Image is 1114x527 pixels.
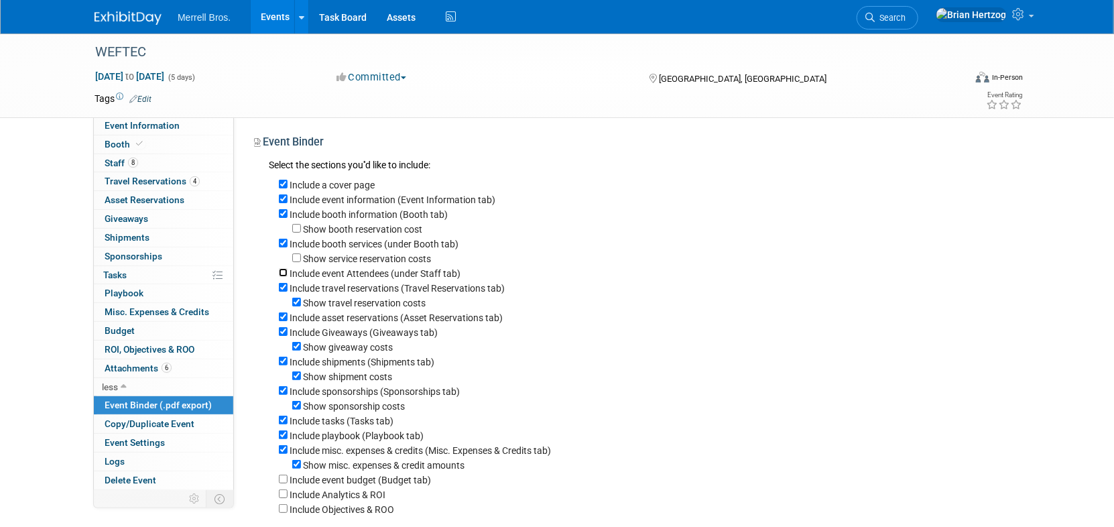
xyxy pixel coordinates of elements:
[136,140,143,148] i: Booth reservation complete
[290,239,458,249] label: Include booth services (under Booth tab)
[290,386,460,397] label: Include sponsorships (Sponsorships tab)
[303,371,392,382] label: Show shipment costs
[94,284,233,302] a: Playbook
[94,247,233,266] a: Sponsorships
[94,117,233,135] a: Event Information
[290,209,448,220] label: Include booth information (Booth tab)
[290,445,551,456] label: Include misc. expenses & credits (Misc. Expenses & Credits tab)
[94,415,233,433] a: Copy/Duplicate Event
[105,344,194,355] span: ROI, Objectives & ROO
[105,456,125,467] span: Logs
[303,401,405,412] label: Show sponsorship costs
[857,6,918,30] a: Search
[94,303,233,321] a: Misc. Expenses & Credits
[290,283,505,294] label: Include travel reservations (Travel Reservations tab)
[875,13,906,23] span: Search
[105,475,156,485] span: Delete Event
[94,378,233,396] a: less
[332,70,412,84] button: Committed
[94,210,233,228] a: Giveaways
[94,191,233,209] a: Asset Reservations
[190,176,200,186] span: 4
[105,139,145,150] span: Booth
[290,357,434,367] label: Include shipments (Shipments tab)
[94,229,233,247] a: Shipments
[105,363,172,373] span: Attachments
[167,73,195,82] span: (5 days)
[105,400,212,410] span: Event Binder (.pdf export)
[94,266,233,284] a: Tasks
[94,154,233,172] a: Staff8
[105,288,143,298] span: Playbook
[94,471,233,489] a: Delete Event
[105,418,194,429] span: Copy/Duplicate Event
[178,12,231,23] span: Merrell Bros.
[976,72,989,82] img: Format-Inperson.png
[303,224,422,235] label: Show booth reservation cost
[290,416,393,426] label: Include tasks (Tasks tab)
[303,298,426,308] label: Show travel reservation costs
[290,180,375,190] label: Include a cover page
[303,253,431,264] label: Show service reservation costs
[95,70,165,82] span: [DATE] [DATE]
[991,72,1023,82] div: In-Person
[183,490,206,508] td: Personalize Event Tab Strip
[94,359,233,377] a: Attachments6
[105,437,165,448] span: Event Settings
[986,92,1022,99] div: Event Rating
[105,251,162,261] span: Sponsorships
[303,460,465,471] label: Show misc. expenses & credit amounts
[123,71,136,82] span: to
[290,475,431,485] label: Include event budget (Budget tab)
[94,135,233,154] a: Booth
[95,92,151,105] td: Tags
[95,11,162,25] img: ExhibitDay
[659,74,826,84] span: [GEOGRAPHIC_DATA], [GEOGRAPHIC_DATA]
[885,70,1023,90] div: Event Format
[102,382,118,392] span: less
[206,490,234,508] td: Toggle Event Tabs
[254,135,1009,154] div: Event Binder
[162,363,172,373] span: 6
[290,327,438,338] label: Include Giveaways (Giveaways tab)
[105,120,180,131] span: Event Information
[94,396,233,414] a: Event Binder (.pdf export)
[90,40,944,64] div: WEFTEC
[269,158,1009,174] div: Select the sections you''d like to include:
[94,172,233,190] a: Travel Reservations4
[290,504,394,515] label: Include Objectives & ROO
[105,176,200,186] span: Travel Reservations
[290,489,385,500] label: Include Analytics & ROI
[105,194,184,205] span: Asset Reservations
[105,325,135,336] span: Budget
[290,268,460,279] label: Include event Attendees (under Staff tab)
[105,213,148,224] span: Giveaways
[94,453,233,471] a: Logs
[94,322,233,340] a: Budget
[290,430,424,441] label: Include playbook (Playbook tab)
[105,306,209,317] span: Misc. Expenses & Credits
[94,341,233,359] a: ROI, Objectives & ROO
[290,312,503,323] label: Include asset reservations (Asset Reservations tab)
[936,7,1007,22] img: Brian Hertzog
[128,158,138,168] span: 8
[105,232,149,243] span: Shipments
[129,95,151,104] a: Edit
[103,270,127,280] span: Tasks
[290,194,495,205] label: Include event information (Event Information tab)
[94,434,233,452] a: Event Settings
[105,158,138,168] span: Staff
[303,342,393,353] label: Show giveaway costs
